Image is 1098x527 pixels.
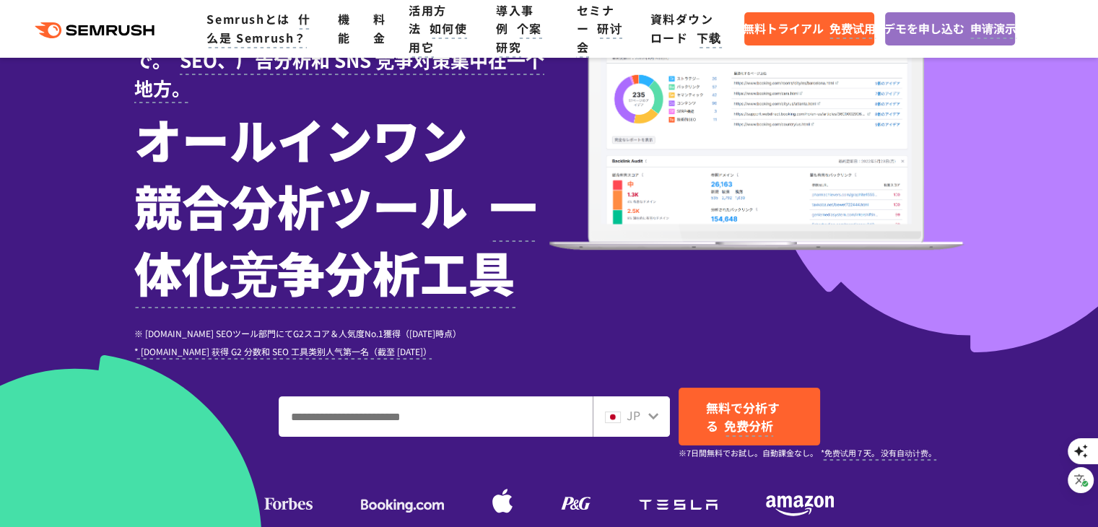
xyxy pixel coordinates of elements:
[279,397,592,436] input: ドメイン、キーワードまたはURLを入力してください
[679,446,936,460] small: ※7日間無料でお試し。自動課金なし。
[206,10,310,48] span: 什么是 Semrush？
[650,10,722,46] a: 資料ダウンロード下载
[576,1,622,56] a: セミナー研讨会
[744,12,874,45] a: 無料トライアル免费试用
[706,398,780,437] span: 無料で分析する
[743,19,876,38] span: 無料トライアル
[496,1,542,56] a: 導入事例个案研究
[134,345,432,359] span: * [DOMAIN_NAME] 获得 G2 分数和 SEO 工具类别人气第一名（截至 [DATE]）
[134,105,549,305] h1: オールインワン 競合分析ツール
[409,1,468,56] a: 活用方法如何使用它
[134,46,544,103] span: SEO、广告分析和 SNS 竞争对策集中在一个地方。
[697,29,722,48] span: 下载
[496,19,542,58] span: 个案研究
[576,19,622,58] span: 研讨会
[821,447,936,460] span: *免费试用 7 天。 没有自动计费。
[338,10,351,46] a: 機能
[724,417,773,437] span: 免费分析
[409,19,468,58] span: 如何使用它
[134,170,537,308] span: 一体化竞争分析工具
[884,19,1016,38] span: デモを申し込む
[970,19,1016,39] span: 申请演示
[679,388,820,445] a: 無料で分析する免费分析
[829,19,876,39] span: 免费试用
[885,12,1015,45] a: デモを申し込む申请演示
[627,406,640,424] span: JP
[206,10,310,46] a: Semrushとは什么是 Semrush？
[373,10,386,46] a: 料金
[134,326,549,358] div: ※ [DOMAIN_NAME] SEOツール部門にてG2スコア＆人気度No.1獲得（[DATE]時点）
